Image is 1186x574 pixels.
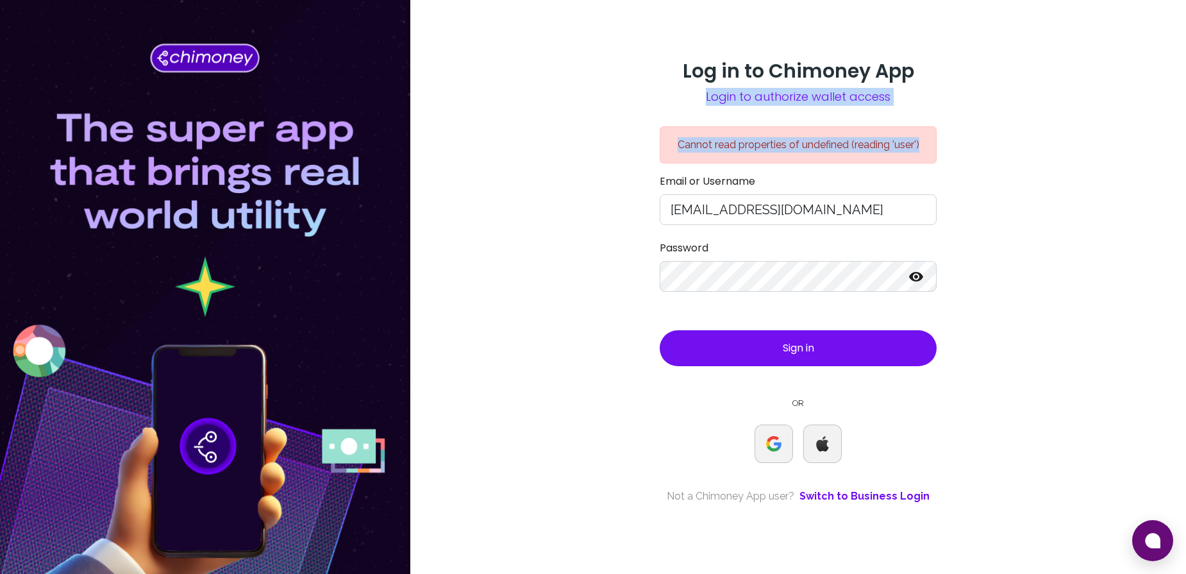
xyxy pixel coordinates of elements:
button: Google [755,425,793,463]
label: Password [660,241,937,256]
img: Google [766,436,781,452]
label: Email or Username [660,174,937,189]
button: Sign in [660,330,937,366]
span: Not a Chimoney App user? [667,489,794,504]
small: OR [660,397,937,409]
div: Cannot read properties of undefined (reading 'user') [660,126,937,164]
span: Login to authorize wallet access [660,88,937,106]
h3: Log in to Chimoney App [660,60,937,83]
button: Apple [803,425,842,463]
span: Sign in [783,341,814,355]
a: Switch to Business Login [799,489,930,504]
img: Apple [815,436,830,452]
button: Open chat window [1132,520,1173,561]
